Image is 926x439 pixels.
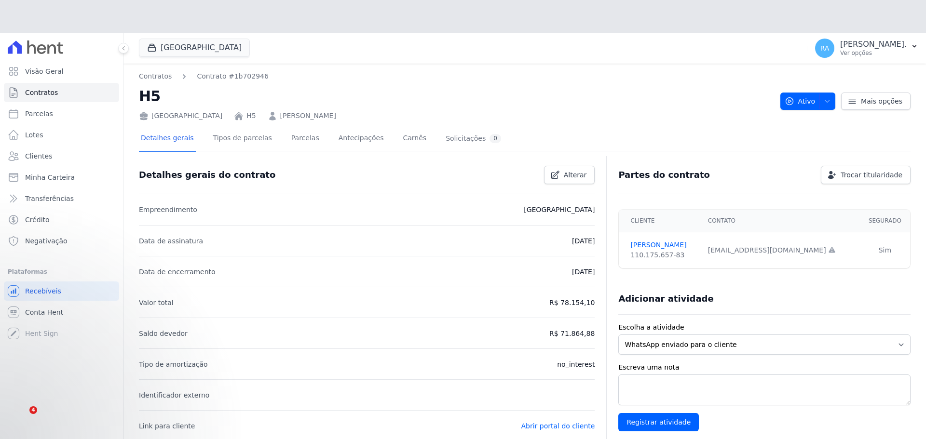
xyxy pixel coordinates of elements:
[841,170,902,180] span: Trocar titularidade
[139,126,196,152] a: Detalhes gerais
[619,210,702,232] th: Cliente
[840,49,907,57] p: Ver opções
[821,166,911,184] a: Trocar titularidade
[4,281,119,301] a: Recebíveis
[139,266,216,278] p: Data de encerramento
[25,307,63,317] span: Conta Hent
[840,40,907,49] p: [PERSON_NAME].
[807,35,926,62] button: RA [PERSON_NAME]. Ver opções
[544,166,595,184] a: Alterar
[618,169,710,181] h3: Partes do contrato
[139,71,773,81] nav: Breadcrumb
[25,194,74,203] span: Transferências
[861,96,902,106] span: Mais opções
[524,204,595,215] p: [GEOGRAPHIC_DATA]
[401,126,428,152] a: Carnês
[618,362,911,372] label: Escreva uma nota
[25,67,64,76] span: Visão Geral
[25,130,43,140] span: Lotes
[4,62,119,81] a: Visão Geral
[139,328,188,339] p: Saldo devedor
[4,210,119,229] a: Crédito
[446,134,501,143] div: Solicitações
[549,328,595,339] p: R$ 71.864,88
[139,71,269,81] nav: Breadcrumb
[289,126,321,152] a: Parcelas
[139,85,773,107] h2: H5
[4,125,119,145] a: Lotes
[820,45,830,52] span: RA
[4,146,119,166] a: Clientes
[29,406,37,414] span: 4
[572,235,595,247] p: [DATE]
[564,170,587,180] span: Alterar
[25,173,75,182] span: Minha Carteira
[10,406,33,429] iframe: Intercom live chat
[618,322,911,333] label: Escolha a atividade
[4,303,119,322] a: Conta Hent
[139,39,250,57] button: [GEOGRAPHIC_DATA]
[557,359,595,370] p: no_interest
[780,93,836,110] button: Ativo
[444,126,503,152] a: Solicitações0
[785,93,816,110] span: Ativo
[860,232,910,268] td: Sim
[708,245,854,255] div: [EMAIL_ADDRESS][DOMAIN_NAME]
[490,134,501,143] div: 0
[280,111,336,121] a: [PERSON_NAME]
[4,83,119,102] a: Contratos
[246,111,256,121] a: H5
[139,359,208,370] p: Tipo de amortização
[25,286,61,296] span: Recebíveis
[139,420,195,432] p: Link para cliente
[211,126,274,152] a: Tipos de parcelas
[618,413,699,431] input: Registrar atividade
[139,235,203,247] p: Data de assinatura
[139,111,222,121] div: [GEOGRAPHIC_DATA]
[618,293,713,305] h3: Adicionar atividade
[702,210,860,232] th: Contato
[8,266,115,278] div: Plataformas
[197,71,269,81] a: Contrato #1b702946
[139,297,174,308] p: Valor total
[25,109,53,119] span: Parcelas
[139,169,275,181] h3: Detalhes gerais do contrato
[25,88,58,97] span: Contratos
[337,126,386,152] a: Antecipações
[25,215,50,225] span: Crédito
[25,236,68,246] span: Negativação
[4,189,119,208] a: Transferências
[521,422,595,430] a: Abrir portal do cliente
[4,168,119,187] a: Minha Carteira
[4,231,119,251] a: Negativação
[7,346,200,413] iframe: Intercom notifications mensagem
[841,93,911,110] a: Mais opções
[139,71,172,81] a: Contratos
[572,266,595,278] p: [DATE]
[630,250,696,260] div: 110.175.657-83
[860,210,910,232] th: Segurado
[549,297,595,308] p: R$ 78.154,10
[139,204,197,215] p: Empreendimento
[25,151,52,161] span: Clientes
[4,104,119,123] a: Parcelas
[630,240,696,250] a: [PERSON_NAME]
